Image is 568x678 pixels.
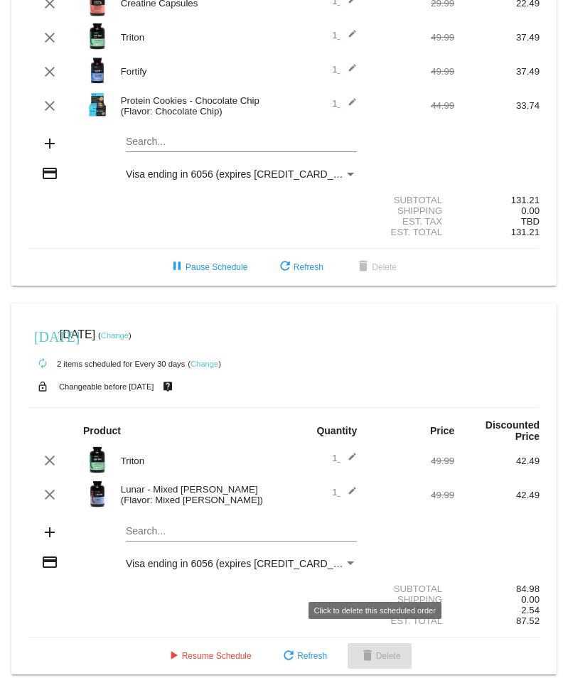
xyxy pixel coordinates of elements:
[316,425,357,436] strong: Quantity
[34,377,51,396] mat-icon: lock_open
[165,648,182,665] mat-icon: play_arrow
[114,484,284,505] div: Lunar - Mixed [PERSON_NAME] (Flavor: Mixed [PERSON_NAME])
[83,425,121,436] strong: Product
[454,66,540,77] div: 37.49
[454,195,540,205] div: 131.21
[41,29,58,46] mat-icon: clear
[159,377,176,396] mat-icon: live_help
[369,615,454,626] div: Est. Total
[369,594,454,605] div: Shipping
[332,487,357,497] span: 1
[83,22,112,50] img: Image-1-Carousel-Triton-Transp.png
[521,216,540,227] span: TBD
[332,64,357,75] span: 1
[355,262,397,272] span: Delete
[154,643,263,669] button: Resume Schedule
[454,32,540,43] div: 37.49
[157,254,259,280] button: Pause Schedule
[454,456,540,466] div: 42.49
[41,524,58,541] mat-icon: add
[114,66,284,77] div: Fortify
[83,446,112,474] img: Image-1-Carousel-Triton-Transp.png
[59,382,154,391] small: Changeable before [DATE]
[369,456,454,466] div: 49.99
[516,615,540,626] span: 87.52
[114,95,284,117] div: Protein Cookies - Chocolate Chip (Flavor: Chocolate Chip)
[369,205,454,216] div: Shipping
[430,425,454,436] strong: Price
[126,526,357,537] input: Search...
[277,259,294,276] mat-icon: refresh
[340,452,357,469] mat-icon: edit
[369,490,454,500] div: 49.99
[486,419,540,442] strong: Discounted Price
[521,594,540,605] span: 0.00
[83,56,112,85] img: Image-1-Carousel-Fortify-Transp.png
[355,259,372,276] mat-icon: delete
[369,216,454,227] div: Est. Tax
[126,558,357,569] mat-select: Payment Method
[126,168,364,180] span: Visa ending in 6056 (expires [CREDIT_CARD_DATA])
[369,32,454,43] div: 49.99
[369,227,454,237] div: Est. Total
[269,643,338,669] button: Refresh
[332,453,357,463] span: 1
[188,360,221,368] small: ( )
[126,558,364,569] span: Visa ending in 6056 (expires [CREDIT_CARD_DATA])
[41,165,58,182] mat-icon: credit_card
[348,643,412,669] button: Delete
[343,254,408,280] button: Delete
[277,262,323,272] span: Refresh
[28,360,185,368] small: 2 items scheduled for Every 30 days
[280,648,297,665] mat-icon: refresh
[454,100,540,111] div: 33.74
[454,583,540,594] div: 84.98
[359,651,401,661] span: Delete
[265,254,335,280] button: Refresh
[168,259,186,276] mat-icon: pause
[369,195,454,205] div: Subtotal
[369,583,454,594] div: Subtotal
[168,262,247,272] span: Pause Schedule
[369,605,454,615] div: Est. Tax
[340,97,357,114] mat-icon: edit
[332,98,357,109] span: 1
[340,63,357,80] mat-icon: edit
[332,30,357,41] span: 1
[114,456,284,466] div: Triton
[521,205,540,216] span: 0.00
[41,554,58,571] mat-icon: credit_card
[165,651,252,661] span: Resume Schedule
[511,227,540,237] span: 131.21
[83,90,112,119] img: Protein-Cookie-box-1000x1000-transp.png
[369,66,454,77] div: 49.99
[98,331,132,340] small: ( )
[41,486,58,503] mat-icon: clear
[521,605,540,615] span: 2.54
[369,100,454,111] div: 44.99
[126,136,357,148] input: Search...
[340,486,357,503] mat-icon: edit
[359,648,376,665] mat-icon: delete
[114,32,284,43] div: Triton
[126,168,357,180] mat-select: Payment Method
[83,480,112,508] img: Image-1-Carousel-Lunar-MB-Roman-Berezecky.png
[41,135,58,152] mat-icon: add
[41,63,58,80] mat-icon: clear
[34,327,51,344] mat-icon: [DATE]
[340,29,357,46] mat-icon: edit
[41,452,58,469] mat-icon: clear
[191,360,218,368] a: Change
[101,331,129,340] a: Change
[280,651,327,661] span: Refresh
[34,355,51,372] mat-icon: autorenew
[41,97,58,114] mat-icon: clear
[454,490,540,500] div: 42.49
